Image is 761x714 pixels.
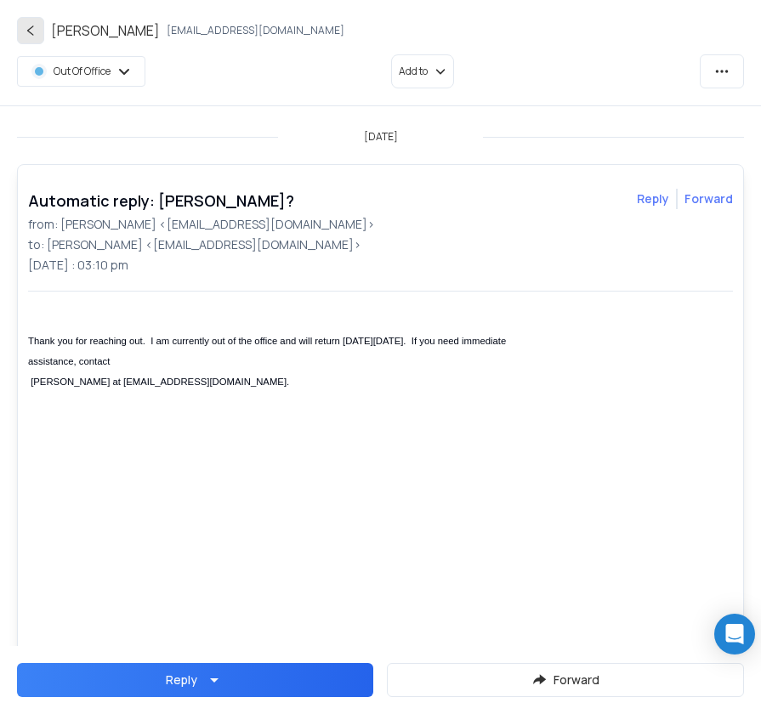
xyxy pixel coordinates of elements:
span: Thank you for reaching out. I am currently out of the office and will return [DATE][DATE]. If you... [28,336,508,387]
button: Reply [17,663,373,697]
div: Open Intercom Messenger [714,614,755,654]
p: [DATE] : 03:10 pm [28,257,733,274]
p: from: [PERSON_NAME] <[EMAIL_ADDRESS][DOMAIN_NAME]> [28,216,733,233]
p: Out Of Office [54,65,111,78]
h1: Automatic reply: [PERSON_NAME]? [28,189,294,212]
button: Out Of Office [17,54,145,88]
div: Reply [166,671,197,688]
p: Add to [399,65,428,78]
button: Forward [387,663,744,697]
button: Reply [637,190,669,207]
p: [DATE] [364,130,398,144]
p: to: [PERSON_NAME] <[EMAIL_ADDRESS][DOMAIN_NAME]> [28,236,733,253]
div: Forward [684,190,733,207]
